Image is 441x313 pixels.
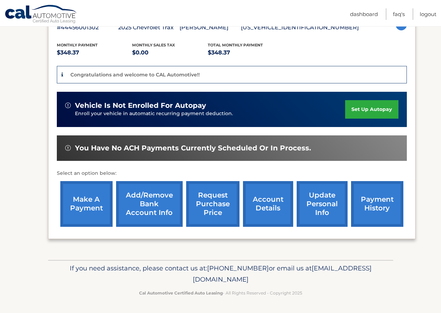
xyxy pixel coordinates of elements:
a: Cal Automotive [5,5,78,25]
a: Add/Remove bank account info [116,181,183,227]
p: $0.00 [132,48,208,58]
p: Congratulations and welcome to CAL Automotive!! [70,72,200,78]
p: - All Rights Reserved - Copyright 2025 [53,289,389,297]
a: account details [243,181,293,227]
p: #44456001302 [57,23,118,32]
a: set up autopay [345,100,398,119]
a: make a payment [60,181,113,227]
p: [PERSON_NAME] [180,23,241,32]
a: payment history [351,181,403,227]
p: $348.37 [208,48,283,58]
img: alert-white.svg [65,103,71,108]
p: If you need assistance, please contact us at: or email us at [53,263,389,285]
a: Logout [420,8,436,20]
p: 2025 Chevrolet Trax [118,23,180,32]
a: update personal info [297,181,348,227]
span: Monthly Payment [57,43,98,47]
span: You have no ACH payments currently scheduled or in process. [75,144,311,152]
span: vehicle is not enrolled for autopay [75,101,206,110]
a: request purchase price [186,181,239,227]
p: Enroll your vehicle in automatic recurring payment deduction. [75,110,345,118]
span: [PHONE_NUMBER] [207,264,269,272]
p: [US_VEHICLE_IDENTIFICATION_NUMBER] [241,23,359,32]
a: Dashboard [350,8,378,20]
p: $348.37 [57,48,132,58]
strong: Cal Automotive Certified Auto Leasing [139,290,223,296]
a: FAQ's [393,8,405,20]
span: Monthly sales Tax [132,43,175,47]
p: Select an option below: [57,169,407,178]
img: alert-white.svg [65,145,71,151]
span: Total Monthly Payment [208,43,263,47]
